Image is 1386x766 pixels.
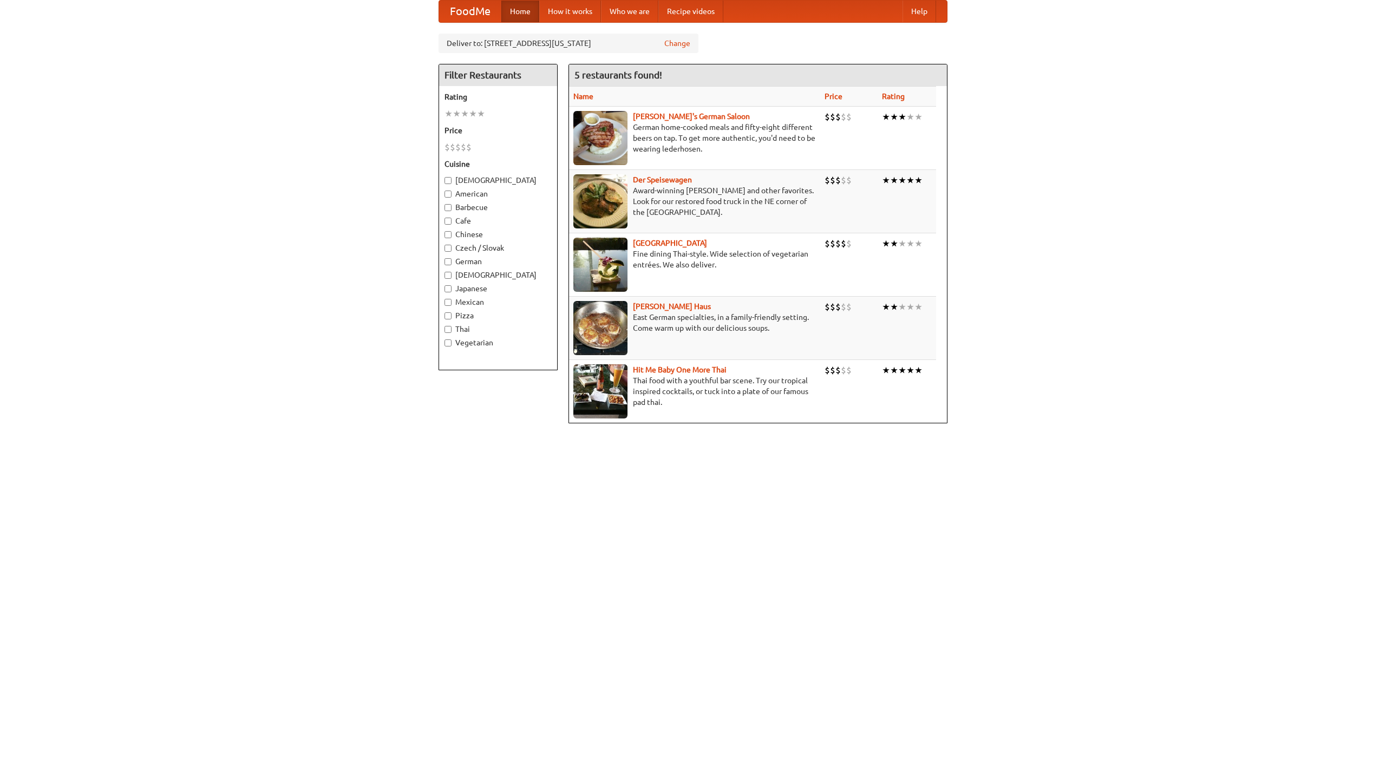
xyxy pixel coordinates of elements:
li: ★ [914,238,923,250]
li: ★ [914,301,923,313]
li: ★ [890,238,898,250]
li: ★ [882,111,890,123]
li: $ [830,301,835,313]
li: $ [825,364,830,376]
li: ★ [906,174,914,186]
a: Home [501,1,539,22]
li: ★ [898,301,906,313]
a: Name [573,92,593,101]
li: ★ [890,301,898,313]
li: $ [825,174,830,186]
input: [DEMOGRAPHIC_DATA] [444,177,452,184]
li: ★ [914,111,923,123]
li: ★ [898,364,906,376]
h5: Cuisine [444,159,552,169]
li: $ [825,238,830,250]
img: speisewagen.jpg [573,174,627,228]
a: Der Speisewagen [633,175,692,184]
li: $ [455,141,461,153]
li: ★ [890,174,898,186]
a: Help [903,1,936,22]
div: Deliver to: [STREET_ADDRESS][US_STATE] [439,34,698,53]
input: Mexican [444,299,452,306]
input: Vegetarian [444,339,452,346]
b: [PERSON_NAME] Haus [633,302,711,311]
li: $ [825,301,830,313]
li: $ [830,238,835,250]
a: Price [825,92,842,101]
li: ★ [906,111,914,123]
li: $ [450,141,455,153]
a: [GEOGRAPHIC_DATA] [633,239,707,247]
label: Cafe [444,215,552,226]
label: Vegetarian [444,337,552,348]
li: ★ [882,364,890,376]
input: Pizza [444,312,452,319]
label: [DEMOGRAPHIC_DATA] [444,270,552,280]
li: $ [841,238,846,250]
label: American [444,188,552,199]
li: $ [841,174,846,186]
li: ★ [914,364,923,376]
label: Mexican [444,297,552,307]
li: ★ [906,301,914,313]
li: ★ [444,108,453,120]
p: East German specialties, in a family-friendly setting. Come warm up with our delicious soups. [573,312,816,333]
li: ★ [914,174,923,186]
li: ★ [461,108,469,120]
input: [DEMOGRAPHIC_DATA] [444,272,452,279]
h5: Price [444,125,552,136]
input: Japanese [444,285,452,292]
li: ★ [906,364,914,376]
li: $ [835,111,841,123]
label: German [444,256,552,267]
img: kohlhaus.jpg [573,301,627,355]
label: [DEMOGRAPHIC_DATA] [444,175,552,186]
li: $ [841,301,846,313]
li: $ [830,174,835,186]
input: American [444,191,452,198]
label: Pizza [444,310,552,321]
li: $ [835,301,841,313]
img: satay.jpg [573,238,627,292]
input: Chinese [444,231,452,238]
a: FoodMe [439,1,501,22]
li: ★ [469,108,477,120]
li: $ [444,141,450,153]
li: $ [835,238,841,250]
img: esthers.jpg [573,111,627,165]
li: ★ [898,238,906,250]
li: $ [830,111,835,123]
h4: Filter Restaurants [439,64,557,86]
li: $ [846,364,852,376]
p: Thai food with a youthful bar scene. Try our tropical inspired cocktails, or tuck into a plate of... [573,375,816,408]
a: Recipe videos [658,1,723,22]
li: $ [841,111,846,123]
label: Thai [444,324,552,335]
li: ★ [898,111,906,123]
li: ★ [890,111,898,123]
p: German home-cooked meals and fifty-eight different beers on tap. To get more authentic, you'd nee... [573,122,816,154]
li: $ [841,364,846,376]
p: Fine dining Thai-style. Wide selection of vegetarian entrées. We also deliver. [573,248,816,270]
li: ★ [898,174,906,186]
li: $ [825,111,830,123]
li: $ [461,141,466,153]
li: $ [846,174,852,186]
h5: Rating [444,91,552,102]
li: $ [846,301,852,313]
label: Czech / Slovak [444,243,552,253]
li: ★ [882,301,890,313]
b: [PERSON_NAME]'s German Saloon [633,112,750,121]
a: Hit Me Baby One More Thai [633,365,727,374]
input: Czech / Slovak [444,245,452,252]
input: Thai [444,326,452,333]
li: ★ [882,238,890,250]
input: Cafe [444,218,452,225]
li: $ [830,364,835,376]
label: Barbecue [444,202,552,213]
li: $ [846,238,852,250]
